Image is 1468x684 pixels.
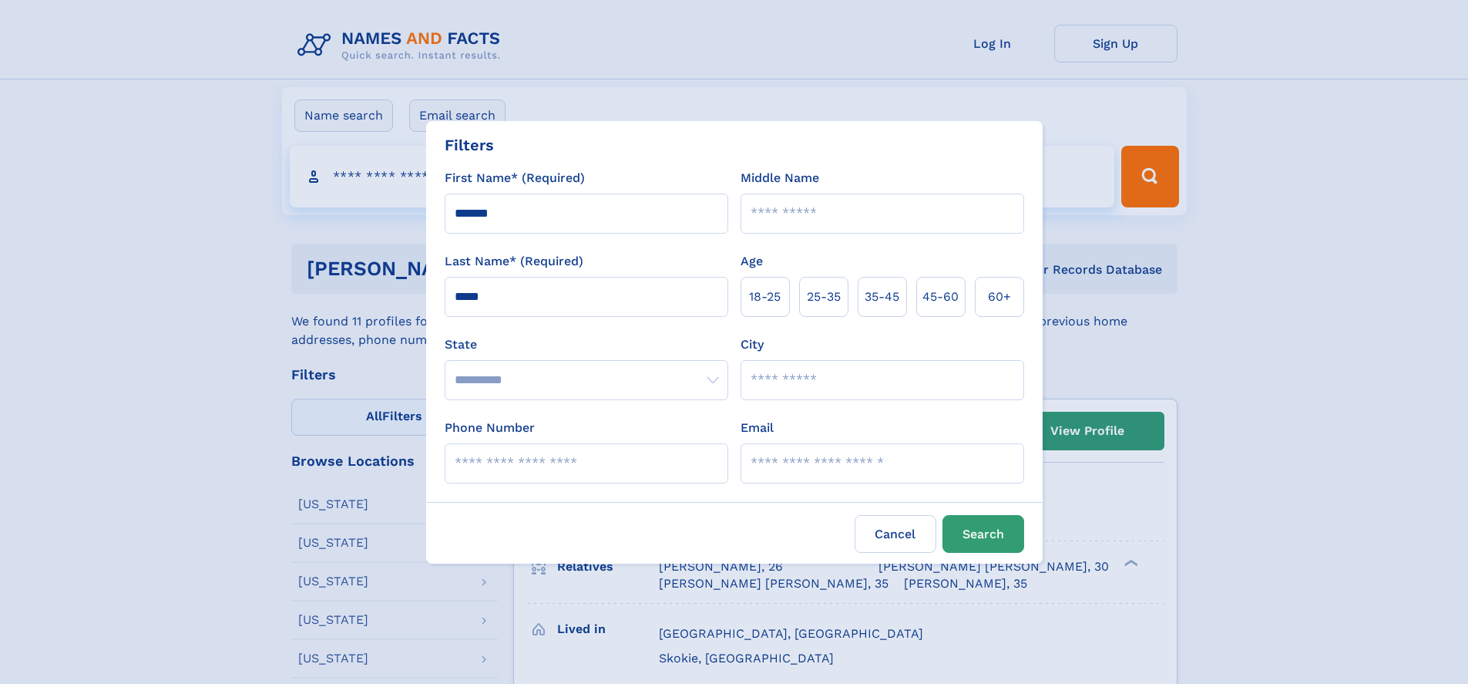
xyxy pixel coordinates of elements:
span: 25‑35 [807,288,841,306]
label: Age [741,252,763,271]
span: 35‑45 [865,288,899,306]
label: Cancel [855,515,936,553]
label: Email [741,419,774,437]
label: City [741,335,764,354]
label: First Name* (Required) [445,169,585,187]
label: Phone Number [445,419,535,437]
label: State [445,335,728,354]
span: 60+ [988,288,1011,306]
div: Filters [445,133,494,157]
label: Last Name* (Required) [445,252,583,271]
span: 18‑25 [749,288,781,306]
span: 45‑60 [922,288,959,306]
label: Middle Name [741,169,819,187]
button: Search [942,515,1024,553]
